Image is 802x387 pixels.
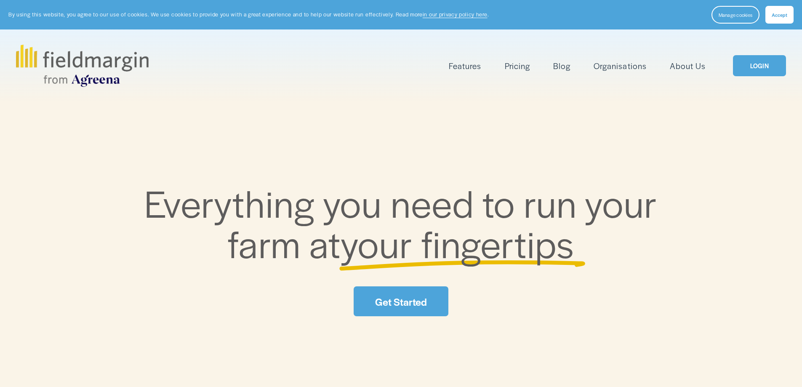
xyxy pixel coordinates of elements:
img: fieldmargin.com [16,45,148,87]
span: Features [449,60,481,72]
span: Accept [772,11,787,18]
a: Blog [553,59,570,73]
a: Get Started [354,286,448,316]
span: Manage cookies [719,11,752,18]
a: folder dropdown [449,59,481,73]
a: About Us [670,59,706,73]
a: Pricing [505,59,530,73]
span: Everything you need to run your farm at [144,176,666,269]
button: Manage cookies [711,6,759,24]
button: Accept [765,6,794,24]
a: Organisations [594,59,646,73]
p: By using this website, you agree to our use of cookies. We use cookies to provide you with a grea... [8,11,489,19]
a: in our privacy policy here [423,11,488,18]
span: your fingertips [341,216,574,269]
a: LOGIN [733,55,786,77]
